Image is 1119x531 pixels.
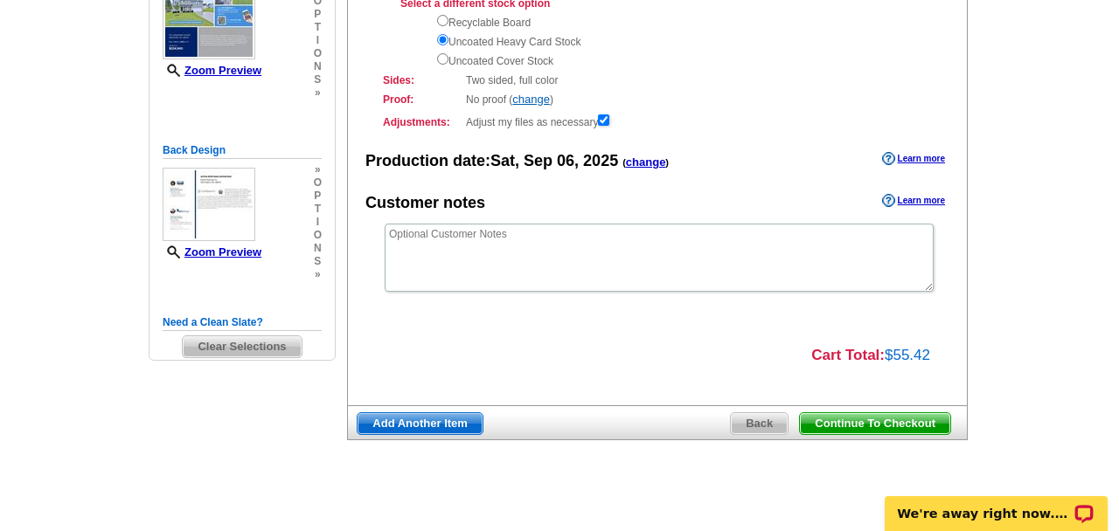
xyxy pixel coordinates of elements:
[383,92,461,107] strong: Proof:
[314,242,322,255] span: n
[437,11,932,69] div: Recyclable Board Uncoated Heavy Card Stock Uncoated Cover Stock
[358,413,483,434] span: Add Another Item
[163,64,261,77] a: Zoom Preview
[383,111,932,130] div: Adjust my files as necessary
[365,150,669,173] div: Production date:
[622,157,669,168] span: ( )
[490,152,519,169] span: Sat,
[314,86,322,100] span: »
[811,347,885,363] strong: Cart Total:
[314,8,322,21] span: p
[557,152,579,169] span: 06,
[314,268,322,281] span: »
[873,476,1119,531] iframe: LiveChat chat widget
[314,190,322,203] span: p
[357,412,483,435] a: Add Another Item
[314,216,322,229] span: i
[730,412,789,435] a: Back
[314,255,322,268] span: s
[183,336,301,357] span: Clear Selections
[583,152,618,169] span: 2025
[163,168,255,241] img: small-thumb.jpg
[314,163,322,176] span: »
[314,21,322,34] span: t
[314,60,322,73] span: n
[383,92,932,107] div: No proof ( )
[800,413,950,434] span: Continue To Checkout
[163,142,322,159] h5: Back Design
[882,152,945,166] a: Learn more
[731,413,788,434] span: Back
[882,194,945,208] a: Learn more
[512,93,550,106] a: change
[383,72,461,88] strong: Sides:
[314,176,322,190] span: o
[383,114,461,130] strong: Adjustments:
[163,314,322,331] h5: Need a Clean Slate?
[314,73,322,86] span: s
[626,155,666,169] a: change
[314,47,322,60] span: o
[314,229,322,242] span: o
[314,203,322,216] span: t
[163,245,261,259] a: Zoom Preview
[365,192,485,215] div: Customer notes
[314,34,322,47] span: i
[524,152,553,169] span: Sep
[383,72,932,88] div: Two sided, full color
[885,347,930,363] span: $55.42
